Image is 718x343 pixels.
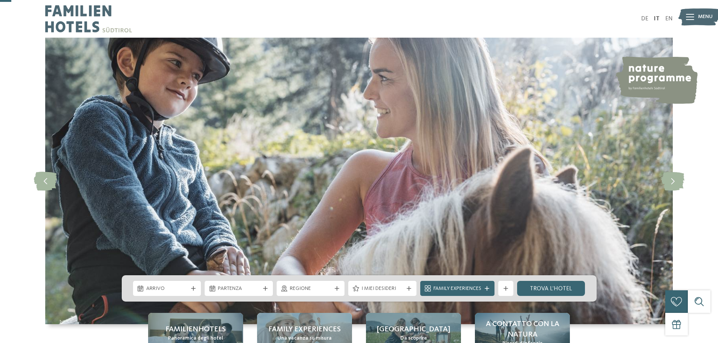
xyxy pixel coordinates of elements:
a: trova l’hotel [517,281,585,296]
span: I miei desideri [361,285,403,293]
span: Familienhotels [165,324,226,335]
img: Family hotel Alto Adige: the happy family places! [45,38,673,324]
span: Da scoprire [400,335,427,342]
a: DE [641,16,648,22]
span: Menu [698,13,713,21]
a: EN [665,16,673,22]
span: Una vacanza su misura [277,335,332,342]
span: A contatto con la natura [482,319,562,340]
span: Arrivo [146,285,188,293]
span: Panoramica degli hotel [168,335,223,342]
img: nature programme by Familienhotels Südtirol [615,56,698,104]
span: Family experiences [268,324,341,335]
span: Family Experiences [433,285,481,293]
span: Partenza [218,285,260,293]
span: [GEOGRAPHIC_DATA] [377,324,450,335]
a: IT [654,16,660,22]
span: Regione [290,285,332,293]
